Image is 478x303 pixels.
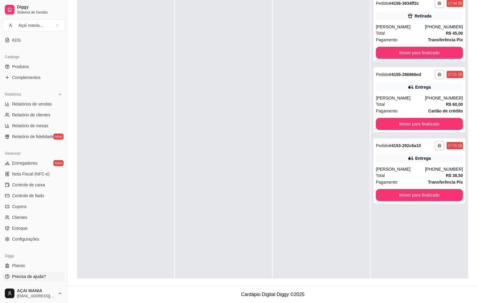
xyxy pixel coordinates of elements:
[12,64,29,70] span: Produtos
[2,234,65,244] a: Configurações
[376,166,425,172] div: [PERSON_NAME]
[2,52,65,62] div: Catálogo
[448,1,457,6] div: 17:34
[376,108,398,114] span: Pagamento
[2,132,65,141] a: Relatório de fidelidadenovo
[446,31,463,36] strong: R$ 45,00
[17,5,62,10] span: Diggy
[2,272,65,281] a: Precisa de ajuda?
[2,223,65,233] a: Estoque
[389,1,419,6] strong: # 4156-3934ff2c
[68,286,478,303] footer: Cardápio Digital Diggy © 2025
[376,95,425,101] div: [PERSON_NAME]
[12,214,27,220] span: Clientes
[448,143,457,148] div: 17:15
[2,62,65,71] a: Produtos
[428,109,463,113] strong: Cartão de crédito
[446,173,463,178] strong: R$ 38,50
[12,182,45,188] span: Controle de caixa
[428,37,463,42] strong: Transferência Pix
[2,286,65,301] button: AÇAI MANIA[EMAIL_ADDRESS][DOMAIN_NAME]
[12,236,39,242] span: Configurações
[12,225,27,231] span: Estoque
[425,166,463,172] div: [PHONE_NUMBER]
[414,13,431,19] div: Retirada
[17,294,55,298] span: [EMAIL_ADDRESS][DOMAIN_NAME]
[2,169,65,179] a: Nota Fiscal (NFC-e)
[2,99,65,109] a: Relatórios de vendas
[2,2,65,17] a: DiggySistema de Gestão
[12,263,25,269] span: Planos
[17,288,55,294] span: AÇAI MANIA
[12,134,54,140] span: Relatório de fidelidade
[2,35,65,45] a: KDS
[376,179,398,185] span: Pagamento
[448,72,457,77] div: 17:21
[2,149,65,158] div: Gerenciar
[2,213,65,222] a: Clientes
[8,22,14,28] span: A
[376,143,389,148] span: Pedido
[2,251,65,261] div: Diggy
[2,191,65,200] a: Controle de fiado
[376,172,385,179] span: Total
[415,155,431,161] div: Entrega
[12,204,27,210] span: Cupons
[12,101,52,107] span: Relatórios de vendas
[17,10,62,15] span: Sistema de Gestão
[12,193,44,199] span: Controle de fiado
[446,102,463,107] strong: R$ 60,00
[376,1,389,6] span: Pedido
[389,72,421,77] strong: # 4155-286966ed
[12,123,49,129] span: Relatório de mesas
[12,171,49,177] span: Nota Fiscal (NFC-e)
[5,92,21,97] span: Relatórios
[2,19,65,31] button: Select a team
[376,189,463,201] button: Mover para finalizado
[2,110,65,120] a: Relatório de clientes
[425,24,463,30] div: [PHONE_NUMBER]
[12,273,46,279] span: Precisa de ajuda?
[376,30,385,36] span: Total
[389,143,421,148] strong: # 4153-292c8a10
[12,37,21,43] span: KDS
[2,261,65,270] a: Planos
[376,24,425,30] div: [PERSON_NAME]
[2,73,65,82] a: Complementos
[376,36,398,43] span: Pagamento
[2,158,65,168] a: Entregadoresnovo
[12,112,50,118] span: Relatório de clientes
[425,95,463,101] div: [PHONE_NUMBER]
[376,101,385,108] span: Total
[376,118,463,130] button: Mover para finalizado
[2,180,65,190] a: Controle de caixa
[12,74,40,80] span: Complementos
[12,160,37,166] span: Entregadores
[376,47,463,59] button: Mover para finalizado
[376,72,389,77] span: Pedido
[2,121,65,131] a: Relatório de mesas
[415,84,431,90] div: Entrega
[18,22,43,28] div: Açaí mania ...
[428,180,463,185] strong: Transferência Pix
[2,202,65,211] a: Cupons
